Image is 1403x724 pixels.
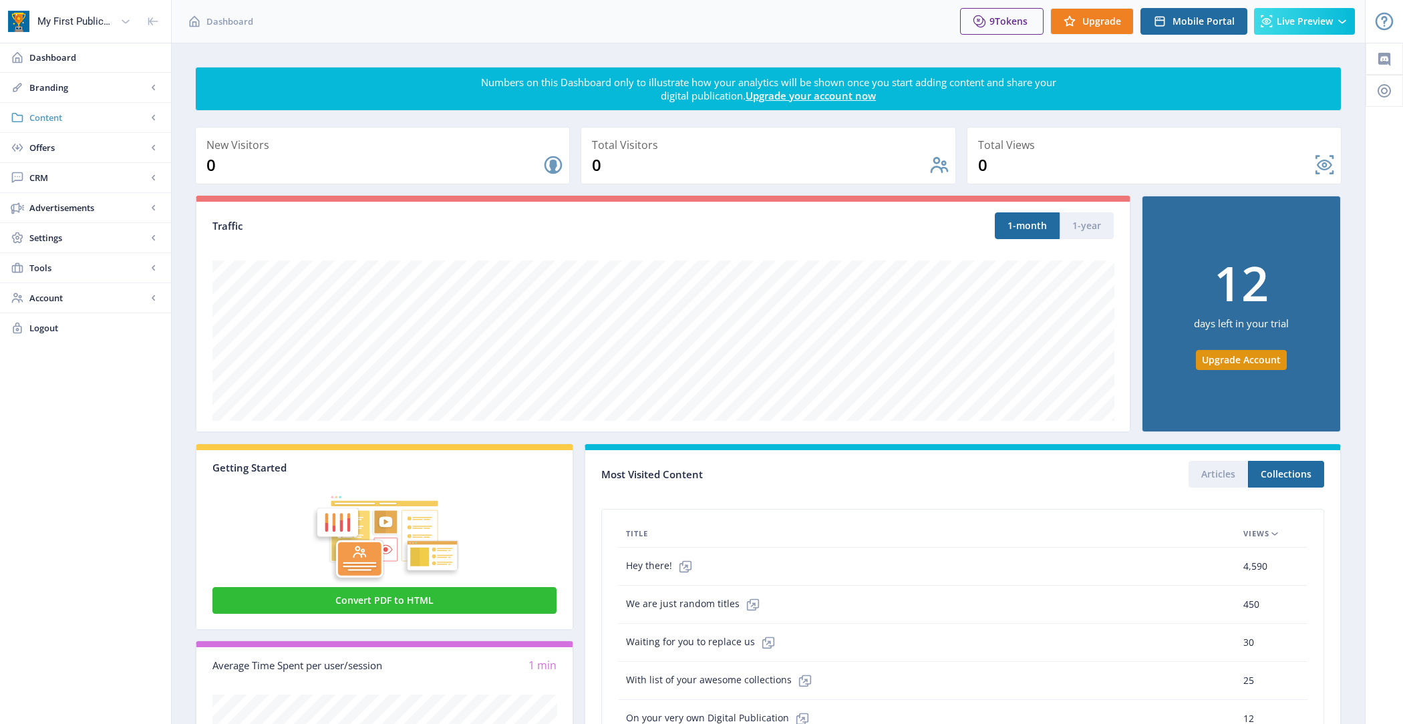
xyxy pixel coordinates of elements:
button: Convert PDF to HTML [212,587,557,614]
button: Collections [1248,461,1324,488]
div: 0 [592,154,928,176]
button: 1-month [995,212,1060,239]
img: graphic [212,474,557,584]
button: Upgrade [1050,8,1134,35]
span: Views [1243,526,1269,542]
span: With list of your awesome collections [626,667,818,694]
button: 9Tokens [960,8,1044,35]
button: Live Preview [1254,8,1355,35]
span: Offers [29,141,147,154]
button: Upgrade Account [1196,350,1287,370]
span: 30 [1243,635,1254,651]
img: app-icon.png [8,11,29,32]
span: 4,590 [1243,558,1267,574]
span: 450 [1243,596,1259,612]
span: Tokens [995,15,1028,27]
span: We are just random titles [626,591,766,618]
div: Average Time Spent per user/session [212,658,385,673]
span: Dashboard [206,15,253,28]
span: Live Preview [1277,16,1333,27]
button: Mobile Portal [1140,8,1247,35]
div: days left in your trial [1194,307,1289,350]
div: My First Publication [37,7,115,36]
span: 25 [1243,673,1254,689]
span: CRM [29,171,147,184]
span: Waiting for you to replace us [626,629,782,656]
div: New Visitors [206,136,564,154]
span: Title [626,526,648,542]
div: Traffic [212,218,663,234]
span: Hey there! [626,553,699,580]
a: Upgrade your account now [746,89,876,102]
span: Logout [29,321,160,335]
div: 0 [978,154,1314,176]
div: Getting Started [212,461,557,474]
span: Upgrade [1082,16,1121,27]
span: Tools [29,261,147,275]
div: 12 [1214,258,1269,307]
button: Articles [1189,461,1248,488]
span: Settings [29,231,147,244]
div: 0 [206,154,542,176]
div: 1 min [385,658,557,673]
span: Branding [29,81,147,94]
div: Total Visitors [592,136,949,154]
div: Total Views [978,136,1336,154]
div: Numbers on this Dashboard only to illustrate how your analytics will be shown once you start addi... [480,75,1057,102]
span: Dashboard [29,51,160,64]
span: Advertisements [29,201,147,214]
span: Mobile Portal [1173,16,1235,27]
button: 1-year [1060,212,1114,239]
span: Content [29,111,147,124]
span: Account [29,291,147,305]
div: Most Visited Content [601,464,963,485]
